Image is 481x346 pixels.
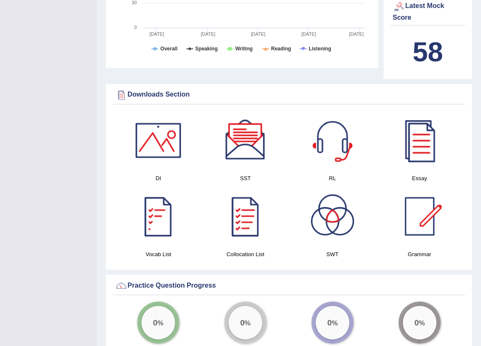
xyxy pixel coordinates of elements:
[115,89,463,101] div: Downloads Section
[134,25,137,30] text: 0
[251,31,266,37] tspan: [DATE]
[206,250,285,259] h4: Collocation List
[301,31,316,37] tspan: [DATE]
[327,318,332,327] big: 0
[149,31,164,37] tspan: [DATE]
[271,46,291,52] tspan: Reading
[119,174,198,183] h4: DI
[380,250,459,259] h4: Grammar
[403,306,436,339] div: %
[309,46,331,52] tspan: Listening
[240,318,245,327] big: 0
[316,306,349,339] div: %
[293,250,372,259] h4: SWT
[201,31,215,37] tspan: [DATE]
[206,174,285,183] h4: SST
[235,46,252,52] tspan: Writing
[380,174,459,183] h4: Essay
[115,279,463,292] div: Practice Question Progress
[153,318,158,327] big: 0
[229,306,262,339] div: %
[119,250,198,259] h4: Vocab List
[141,306,175,339] div: %
[414,318,419,327] big: 0
[349,31,364,37] tspan: [DATE]
[293,174,372,183] h4: RL
[160,46,178,52] tspan: Overall
[195,46,218,52] tspan: Speaking
[412,37,443,67] b: 58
